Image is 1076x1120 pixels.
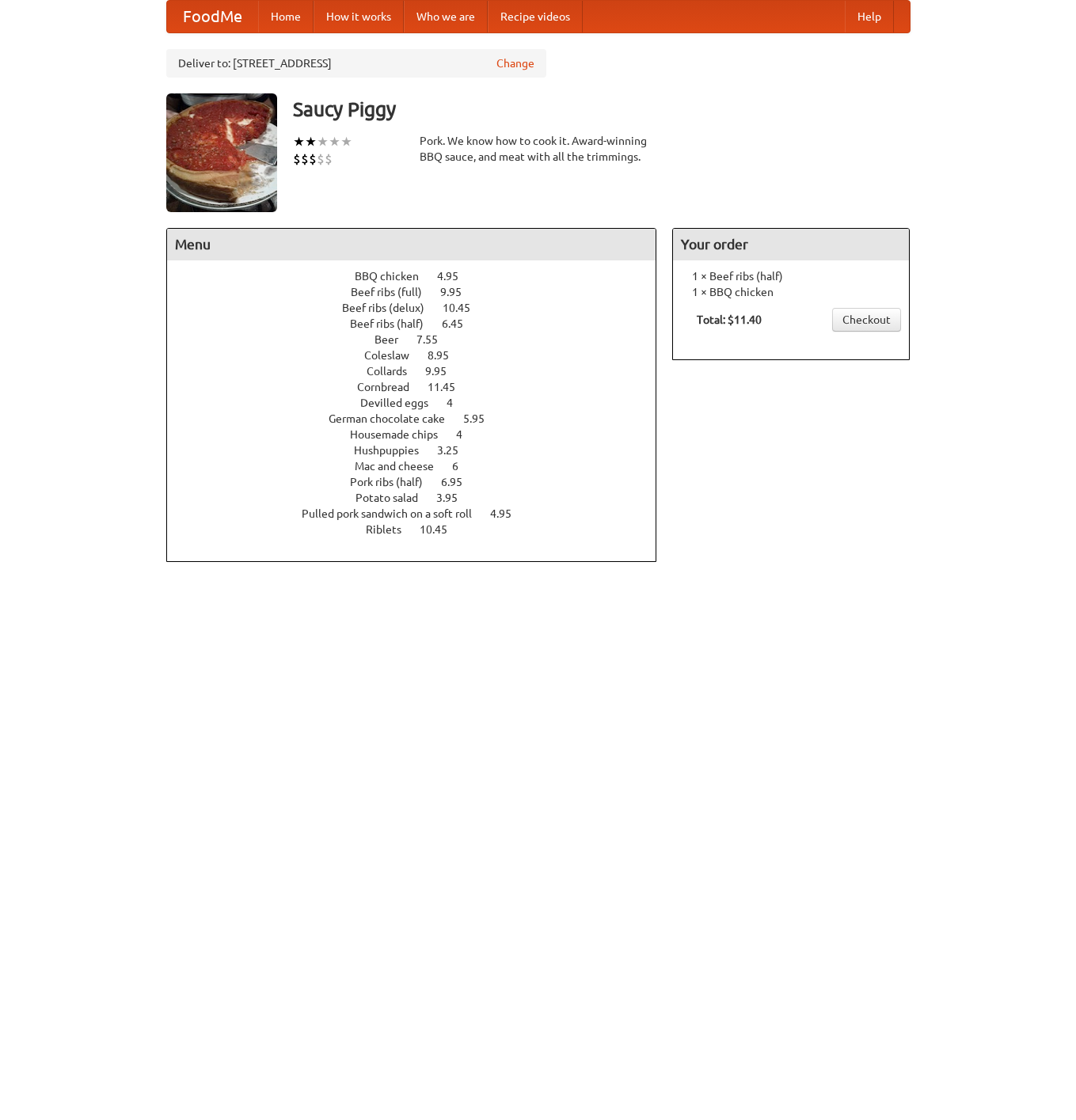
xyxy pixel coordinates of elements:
[329,133,340,150] li: ★
[167,1,258,32] a: FoodMe
[443,302,486,314] span: 10.45
[416,333,454,346] span: 7.55
[355,492,434,504] span: Potato salad
[325,150,333,168] li: $
[366,523,417,536] span: Riblets
[355,270,488,283] a: BBQ chicken 4.95
[404,1,488,32] a: Who we are
[436,492,473,504] span: 3.95
[355,270,435,283] span: BBQ chicken
[350,476,492,488] a: Pork ribs (half) 6.95
[437,444,474,457] span: 3.25
[350,317,439,330] span: Beef ribs (half)
[340,133,352,150] li: ★
[350,428,454,441] span: Housemade chips
[355,460,450,473] span: Mac and cheese
[360,397,482,409] a: Devilled eggs 4
[437,270,474,283] span: 4.95
[496,55,534,71] a: Change
[488,1,583,32] a: Recipe videos
[317,150,325,168] li: $
[329,412,514,425] a: German chocolate cake 5.95
[166,93,277,212] img: angular.jpg
[329,412,461,425] span: German chocolate cake
[367,365,423,378] span: Collards
[681,284,901,300] li: 1 × BBQ chicken
[673,229,909,260] h4: Your order
[293,133,305,150] li: ★
[463,412,500,425] span: 5.95
[375,333,414,346] span: Beer
[420,133,657,165] div: Pork. We know how to cook it. Award-winning BBQ sauce, and meat with all the trimmings.
[364,349,425,362] span: Coleslaw
[447,397,469,409] span: 4
[351,286,438,298] span: Beef ribs (full)
[375,333,467,346] a: Beer 7.55
[354,444,435,457] span: Hushpuppies
[301,150,309,168] li: $
[440,286,477,298] span: 9.95
[456,428,478,441] span: 4
[697,313,762,326] b: Total: $11.40
[305,133,317,150] li: ★
[428,381,471,393] span: 11.45
[309,150,317,168] li: $
[845,1,894,32] a: Help
[357,381,485,393] a: Cornbread 11.45
[293,93,911,125] h3: Saucy Piggy
[366,523,477,536] a: Riblets 10.45
[293,150,301,168] li: $
[302,507,488,520] span: Pulled pork sandwich on a soft roll
[425,365,462,378] span: 9.95
[342,302,440,314] span: Beef ribs (delux)
[302,507,541,520] a: Pulled pork sandwich on a soft roll 4.95
[428,349,465,362] span: 8.95
[166,49,546,78] div: Deliver to: [STREET_ADDRESS]
[317,133,329,150] li: ★
[357,381,425,393] span: Cornbread
[367,365,476,378] a: Collards 9.95
[314,1,404,32] a: How it works
[442,317,479,330] span: 6.45
[681,268,901,284] li: 1 × Beef ribs (half)
[364,349,478,362] a: Coleslaw 8.95
[350,317,492,330] a: Beef ribs (half) 6.45
[441,476,478,488] span: 6.95
[355,492,487,504] a: Potato salad 3.95
[351,286,491,298] a: Beef ribs (full) 9.95
[354,444,488,457] a: Hushpuppies 3.25
[490,507,527,520] span: 4.95
[420,523,463,536] span: 10.45
[342,302,500,314] a: Beef ribs (delux) 10.45
[167,229,656,260] h4: Menu
[258,1,314,32] a: Home
[832,308,901,332] a: Checkout
[360,397,444,409] span: Devilled eggs
[350,428,492,441] a: Housemade chips 4
[355,460,488,473] a: Mac and cheese 6
[452,460,474,473] span: 6
[350,476,439,488] span: Pork ribs (half)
